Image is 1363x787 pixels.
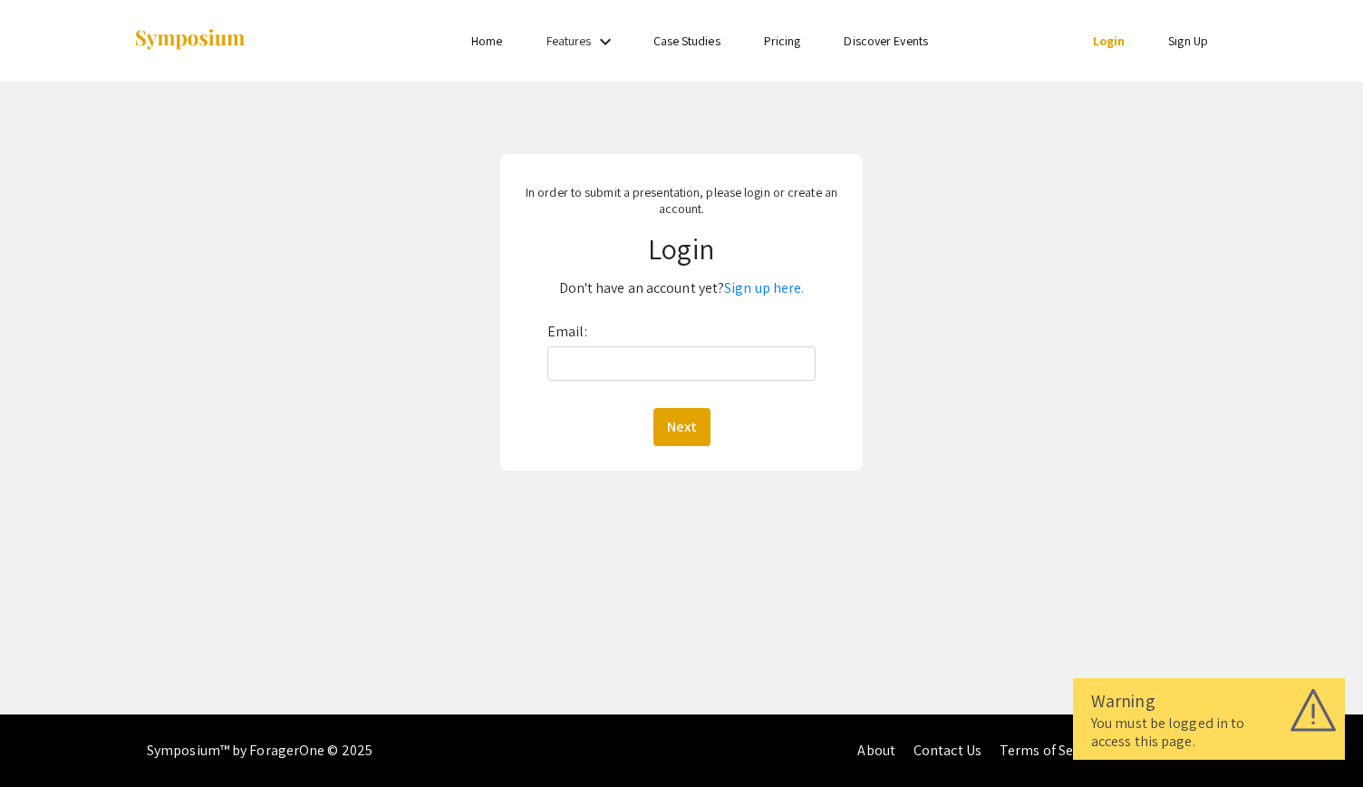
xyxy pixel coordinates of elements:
a: Sign up here. [724,278,804,297]
button: Next [653,408,710,446]
a: Contact Us [913,741,981,760]
a: Pricing [764,33,801,49]
div: Warning [1091,687,1327,714]
mat-icon: Expand Features list [594,31,616,53]
div: You must be logged in to access this page. [1091,714,1327,751]
label: Email: [547,317,587,346]
a: Login [1093,33,1126,49]
img: Symposium by ForagerOne [133,28,246,53]
h1: Login [514,231,849,266]
a: Discover Events [844,33,928,49]
a: About [857,741,895,760]
a: Sign Up [1168,33,1208,49]
a: Case Studies [653,33,720,49]
a: Home [471,33,502,49]
p: Don't have an account yet? [514,274,849,303]
a: Terms of Service [1000,741,1103,760]
div: Symposium™ by ForagerOne © 2025 [147,714,372,787]
p: In order to submit a presentation, please login or create an account. [514,184,849,217]
a: Features [546,33,592,49]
